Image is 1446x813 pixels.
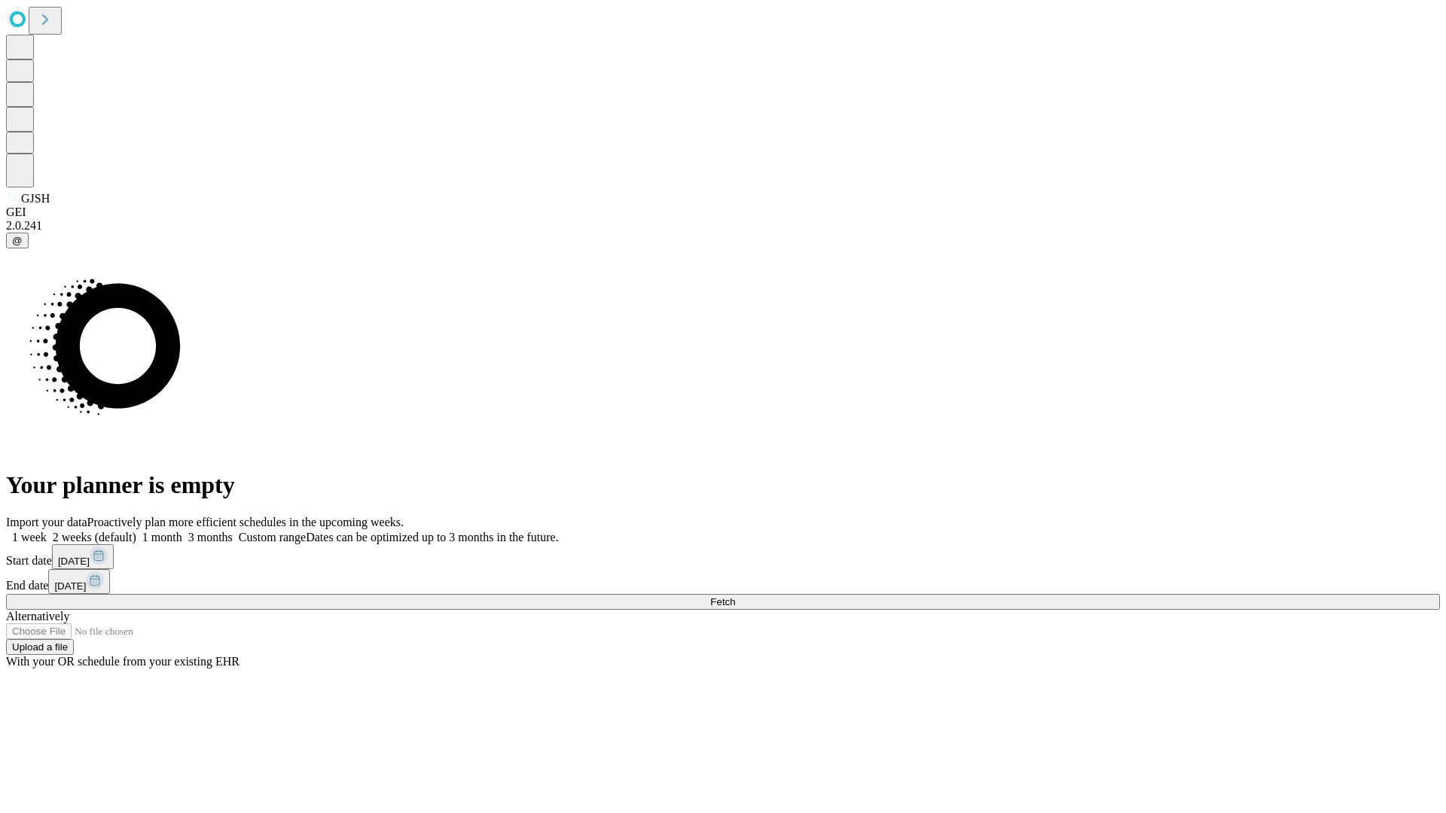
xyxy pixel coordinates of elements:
span: Alternatively [6,610,69,623]
span: GJSH [21,192,50,205]
span: [DATE] [58,556,90,567]
div: Start date [6,544,1440,569]
span: With your OR schedule from your existing EHR [6,655,239,668]
span: 3 months [188,531,233,544]
button: @ [6,233,29,248]
button: Upload a file [6,639,74,655]
span: Import your data [6,516,87,528]
div: 2.0.241 [6,219,1440,233]
button: Fetch [6,594,1440,610]
span: [DATE] [54,580,86,592]
span: Dates can be optimized up to 3 months in the future. [306,531,558,544]
div: GEI [6,206,1440,219]
span: 1 month [142,531,182,544]
span: Fetch [710,596,735,607]
h1: Your planner is empty [6,471,1440,499]
span: 1 week [12,531,47,544]
span: Proactively plan more efficient schedules in the upcoming weeks. [87,516,404,528]
span: Custom range [239,531,306,544]
span: @ [12,235,23,246]
button: [DATE] [48,569,110,594]
span: 2 weeks (default) [53,531,136,544]
button: [DATE] [52,544,114,569]
div: End date [6,569,1440,594]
